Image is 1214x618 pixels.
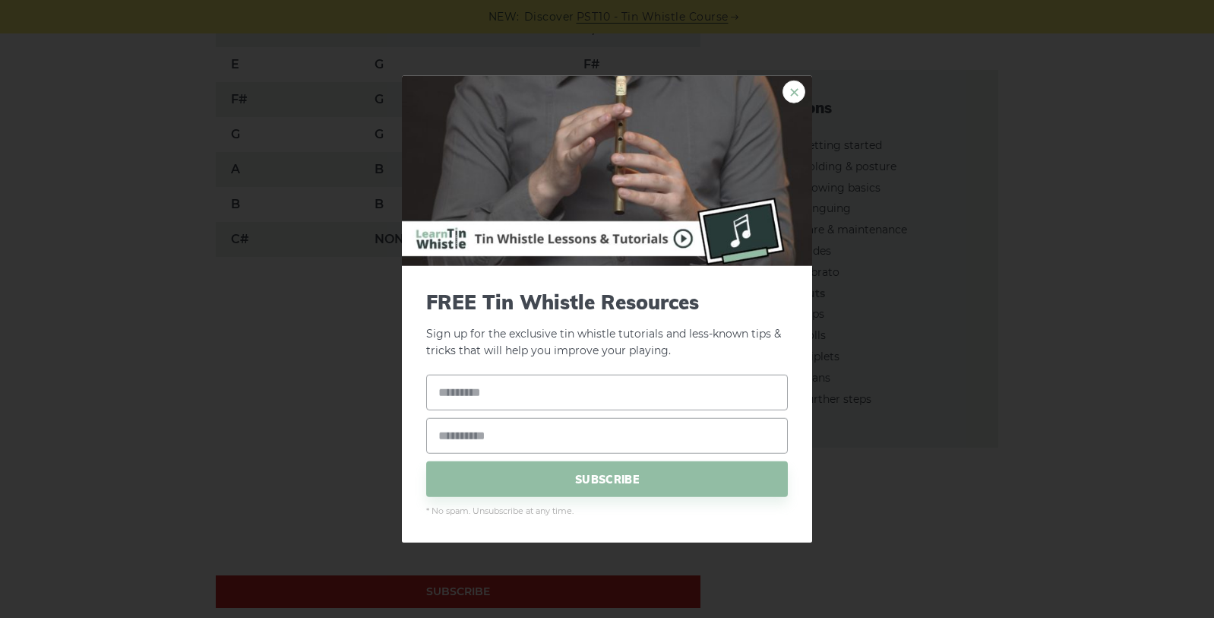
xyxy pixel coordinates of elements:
[782,80,805,103] a: ×
[426,290,788,313] span: FREE Tin Whistle Resources
[426,505,788,518] span: * No spam. Unsubscribe at any time.
[426,461,788,497] span: SUBSCRIBE
[426,290,788,360] p: Sign up for the exclusive tin whistle tutorials and less-known tips & tricks that will help you i...
[402,75,812,265] img: Tin Whistle Buying Guide Preview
